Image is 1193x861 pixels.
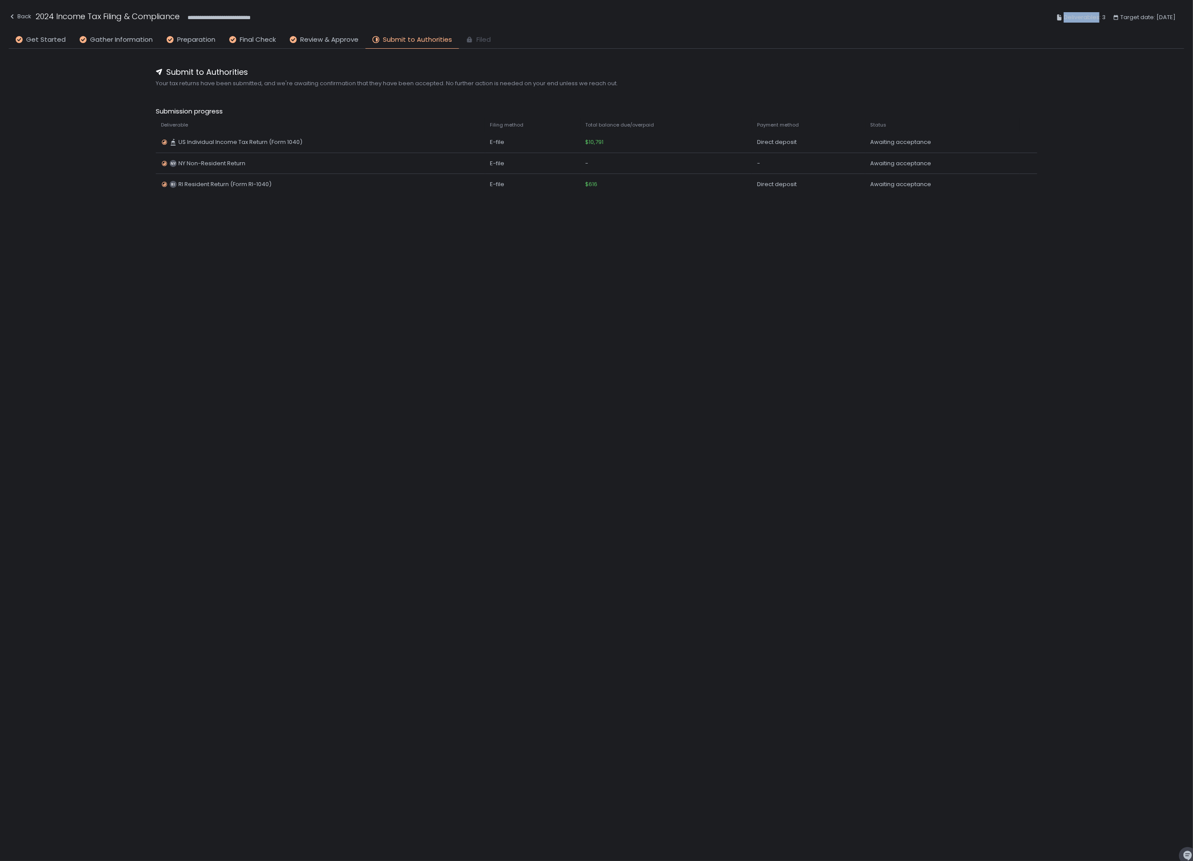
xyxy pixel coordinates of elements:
span: Preparation [177,35,215,45]
span: Submit to Authorities [383,35,452,45]
div: Awaiting acceptance [871,180,1015,188]
span: $10,791 [586,138,604,146]
button: Back [9,10,31,25]
span: $616 [586,180,598,188]
span: Your tax returns have been submitted, and we're awaiting confirmation that they have been accepte... [156,80,1038,87]
span: NY Non-Resident Return [178,160,245,167]
span: Direct deposit [757,180,797,188]
h1: 2024 Income Tax Filing & Compliance [36,10,180,22]
span: Payment method [757,122,799,128]
span: Filing method [490,122,524,128]
span: Target date: [DATE] [1120,12,1176,23]
text: NY [171,161,176,166]
span: RI Resident Return (Form RI-1040) [178,180,271,188]
span: Gather Information [90,35,153,45]
span: Review & Approve [300,35,359,45]
span: - [757,160,760,167]
span: Get Started [26,35,66,45]
span: Status [871,122,887,128]
div: Back [9,11,31,22]
div: Awaiting acceptance [871,160,1015,167]
div: E-file [490,180,575,188]
span: Total balance due/overpaid [586,122,654,128]
div: E-file [490,138,575,146]
span: Final Check [240,35,276,45]
span: Submit to Authorities [166,66,248,78]
span: Deliverables: 3 [1064,12,1106,23]
div: E-file [490,160,575,167]
span: Submission progress [156,107,1038,117]
span: Deliverable [161,122,188,128]
span: Filed [476,35,491,45]
span: Direct deposit [757,138,797,146]
span: - [586,160,589,167]
div: Awaiting acceptance [871,138,1015,146]
span: US Individual Income Tax Return (Form 1040) [178,138,302,146]
text: RI [171,182,175,187]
